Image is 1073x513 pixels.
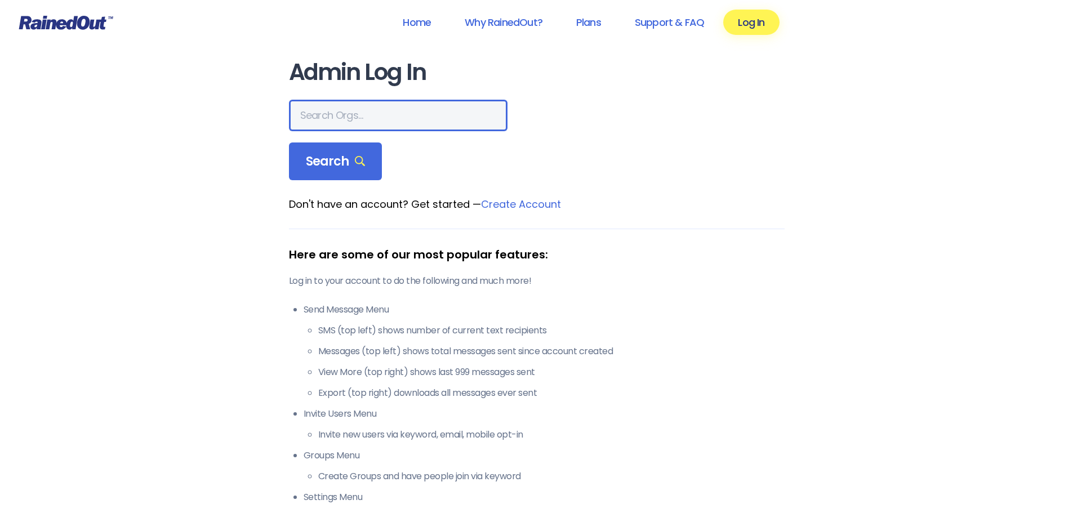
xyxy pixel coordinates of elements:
li: Invite Users Menu [304,407,785,441]
li: Create Groups and have people join via keyword [318,470,785,483]
span: Search [306,154,366,169]
a: Support & FAQ [620,10,719,35]
li: Send Message Menu [304,303,785,400]
li: View More (top right) shows last 999 messages sent [318,365,785,379]
a: Plans [562,10,616,35]
input: Search Orgs… [289,100,507,131]
a: Home [388,10,446,35]
div: Here are some of our most popular features: [289,246,785,263]
h1: Admin Log In [289,60,785,85]
li: Invite new users via keyword, email, mobile opt-in [318,428,785,441]
li: Groups Menu [304,449,785,483]
div: Search [289,142,382,181]
a: Log In [723,10,779,35]
li: Export (top right) downloads all messages ever sent [318,386,785,400]
p: Log in to your account to do the following and much more! [289,274,785,288]
a: Create Account [481,197,561,211]
a: Why RainedOut? [450,10,557,35]
li: SMS (top left) shows number of current text recipients [318,324,785,337]
li: Messages (top left) shows total messages sent since account created [318,345,785,358]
